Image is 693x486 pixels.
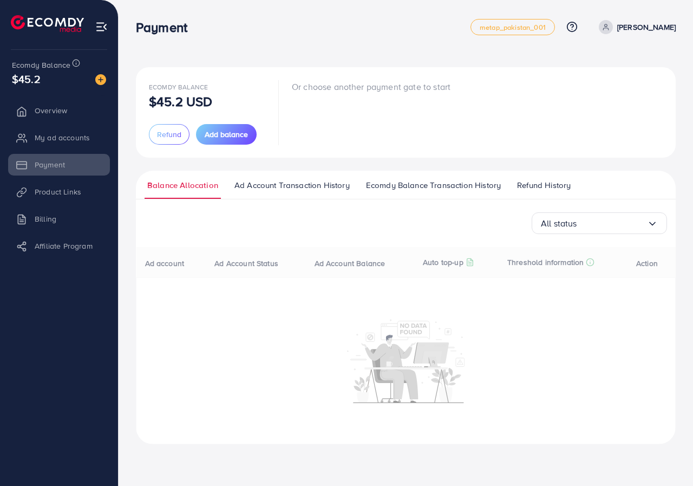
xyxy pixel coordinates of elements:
[577,215,647,232] input: Search for option
[205,129,248,140] span: Add balance
[12,60,70,70] span: Ecomdy Balance
[470,19,555,35] a: metap_pakistan_001
[12,71,41,87] span: $45.2
[136,20,196,35] h3: Payment
[517,179,571,191] span: Refund History
[594,20,676,34] a: [PERSON_NAME]
[95,74,106,85] img: image
[149,124,189,145] button: Refund
[157,129,181,140] span: Refund
[196,124,257,145] button: Add balance
[149,95,212,108] p: $45.2 USD
[149,82,208,92] span: Ecomdy Balance
[95,21,108,33] img: menu
[532,212,667,234] div: Search for option
[292,80,450,93] p: Or choose another payment gate to start
[234,179,350,191] span: Ad Account Transaction History
[541,215,577,232] span: All status
[11,15,84,32] img: logo
[366,179,501,191] span: Ecomdy Balance Transaction History
[617,21,676,34] p: [PERSON_NAME]
[147,179,218,191] span: Balance Allocation
[480,24,546,31] span: metap_pakistan_001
